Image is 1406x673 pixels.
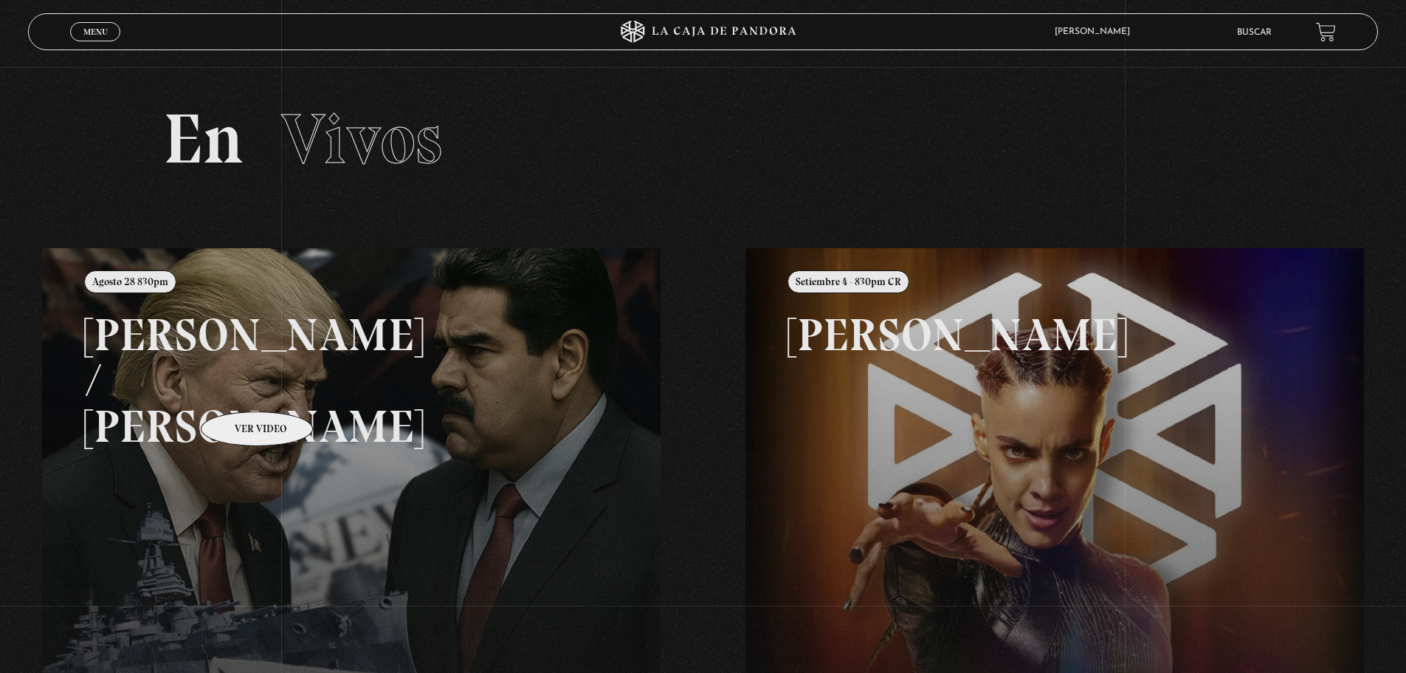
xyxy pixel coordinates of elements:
a: View your shopping cart [1316,22,1336,42]
span: Menu [83,27,108,36]
span: Vivos [281,97,442,181]
a: Buscar [1237,28,1272,37]
h2: En [163,104,1243,174]
span: [PERSON_NAME] [1047,27,1145,36]
span: Cerrar [78,40,113,50]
